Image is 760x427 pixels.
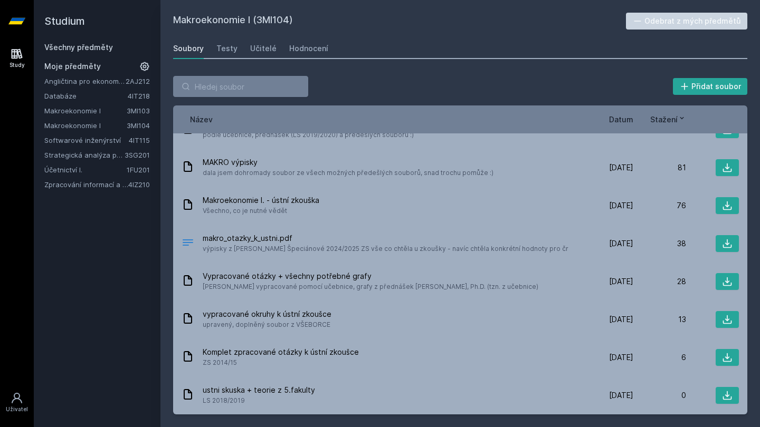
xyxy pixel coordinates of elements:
[633,390,686,401] div: 0
[6,405,28,413] div: Uživatel
[650,114,686,125] button: Stažení
[44,150,125,160] a: Strategická analýza pro informatiky a statistiky
[2,42,32,74] a: Study
[609,238,633,249] span: [DATE]
[633,162,686,173] div: 81
[9,61,25,69] div: Study
[609,200,633,211] span: [DATE]
[44,61,101,72] span: Moje předměty
[203,130,414,140] span: podle učebnice, přednášek (LS 2019/2020) a předešlých souborů :)
[44,76,126,86] a: Angličtina pro ekonomická studia 2 (B2/C1)
[125,151,150,159] a: 3SG201
[127,166,150,174] a: 1FU201
[44,164,127,175] a: Účetnictví I.
[128,92,150,100] a: 4IT218
[203,385,315,395] span: ustni skuska + teorie z 5.fakulty
[173,13,626,30] h2: Makroekonomie I (3MI104)
[203,244,568,254] span: výpisky z [PERSON_NAME] Špeciánové 2024/2025 ZS vše co chtěla u zkoušky - navíc chtěla konkrétní ...
[127,106,150,115] a: 3MI103
[673,78,748,95] button: Přidat soubor
[609,352,633,363] span: [DATE]
[129,136,150,144] a: 4IT115
[44,179,128,190] a: Zpracování informací a znalostí
[44,135,129,145] a: Softwarové inženýrství
[203,168,493,178] span: dala jsem dohromady soubor ze všech možných předešlých souborů, snad trochu pomůže :)
[633,200,686,211] div: 76
[44,91,128,101] a: Databáze
[633,238,686,249] div: 38
[609,114,633,125] button: Datum
[289,38,328,59] a: Hodnocení
[203,309,331,319] span: vypracované okruhy k ústní zkoušce
[609,276,633,287] span: [DATE]
[203,347,359,357] span: Komplet zpracované otázky k ústní zkoušce
[250,38,277,59] a: Učitelé
[203,233,568,244] span: makro_otazky_k_ustni.pdf
[128,180,150,189] a: 4IZ210
[173,76,308,97] input: Hledej soubor
[216,38,237,59] a: Testy
[216,43,237,54] div: Testy
[203,271,538,282] span: Vypracované otázky + všechny potřebné grafy
[190,114,213,125] button: Název
[126,77,150,85] a: 2AJ212
[203,195,319,206] span: Makroekonomie I. - ústní zkouška
[609,162,633,173] span: [DATE]
[609,314,633,325] span: [DATE]
[203,282,538,292] span: [PERSON_NAME] vypracované pomocí učebnice, grafy z přednášek [PERSON_NAME], Ph.D. (tzn. z učebnice)
[44,105,127,116] a: Makroekonomie I
[609,390,633,401] span: [DATE]
[44,43,113,52] a: Všechny předměty
[173,43,204,54] div: Soubory
[633,276,686,287] div: 28
[650,114,678,125] span: Stažení
[203,395,315,406] span: LS 2018/2019
[250,43,277,54] div: Učitelé
[633,314,686,325] div: 13
[182,236,194,251] div: PDF
[127,121,150,130] a: 3MI104
[203,206,319,216] span: Všechno, co je nutné vědět
[2,386,32,419] a: Uživatel
[203,357,359,368] span: ZS 2014/15
[626,13,748,30] button: Odebrat z mých předmětů
[203,319,331,330] span: upravený, doplněný soubor z VŠEBORCE
[203,157,493,168] span: MAKRO výpisky
[173,38,204,59] a: Soubory
[44,120,127,131] a: Makroekonomie I
[289,43,328,54] div: Hodnocení
[633,352,686,363] div: 6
